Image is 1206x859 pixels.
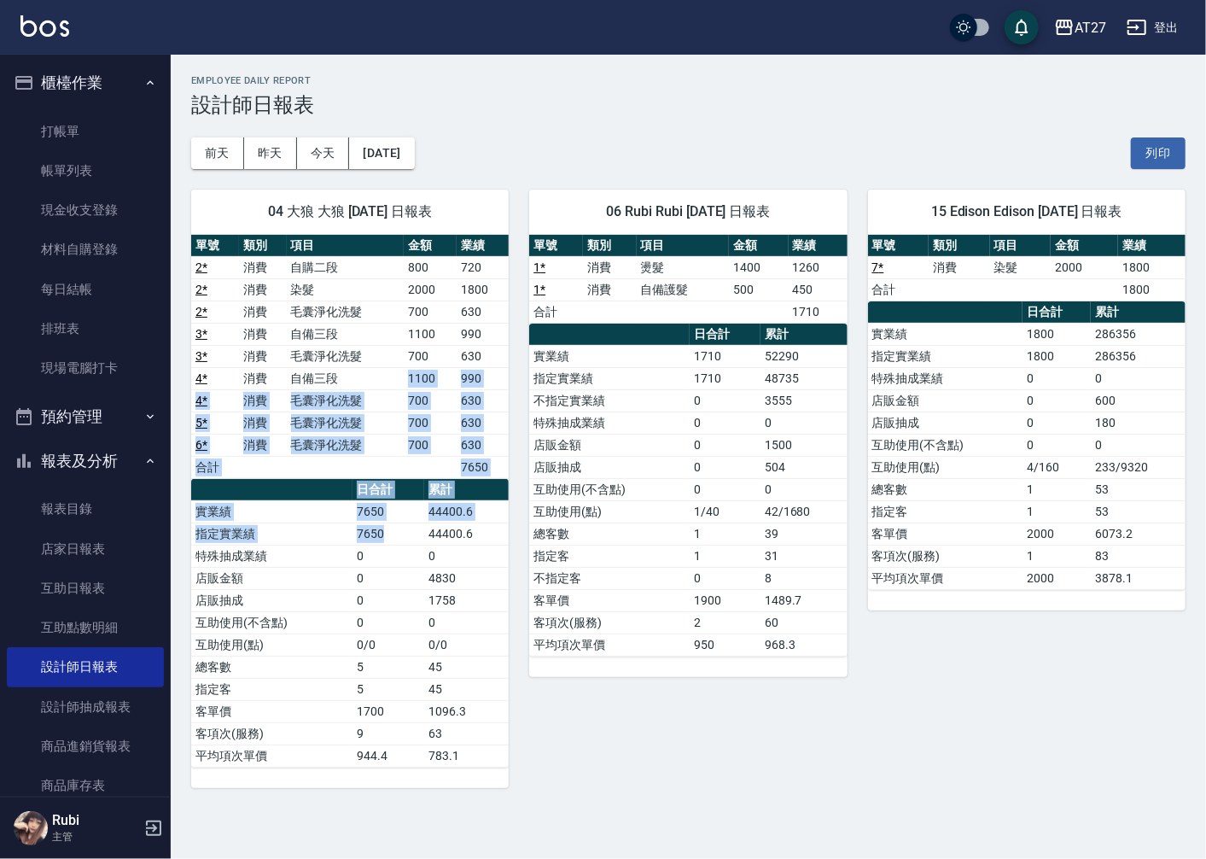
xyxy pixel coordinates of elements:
[990,235,1052,257] th: 項目
[191,567,352,589] td: 店販金額
[789,278,848,301] td: 450
[191,479,509,768] table: a dense table
[191,500,352,523] td: 實業績
[868,389,1023,412] td: 店販金額
[424,500,509,523] td: 44400.6
[7,348,164,388] a: 現場電腦打卡
[1022,412,1091,434] td: 0
[7,61,164,105] button: 櫃檯作業
[352,523,424,545] td: 7650
[287,323,405,345] td: 自備三段
[7,309,164,348] a: 排班表
[191,656,352,678] td: 總客數
[457,301,510,323] td: 630
[1091,345,1186,367] td: 286356
[1091,367,1186,389] td: 0
[191,678,352,700] td: 指定客
[583,278,637,301] td: 消費
[760,367,848,389] td: 48735
[637,278,730,301] td: 自備護髮
[868,345,1023,367] td: 指定實業績
[287,278,405,301] td: 染髮
[789,256,848,278] td: 1260
[760,567,848,589] td: 8
[404,434,456,456] td: 700
[868,323,1023,345] td: 實業績
[529,589,690,611] td: 客單價
[239,434,287,456] td: 消費
[1120,12,1186,44] button: 登出
[287,256,405,278] td: 自購二段
[1091,478,1186,500] td: 53
[352,656,424,678] td: 5
[191,722,352,745] td: 客項次(服務)
[424,678,509,700] td: 45
[637,256,730,278] td: 燙髮
[457,345,510,367] td: 630
[529,478,690,500] td: 互助使用(不含點)
[550,203,826,220] span: 06 Rubi Rubi [DATE] 日報表
[239,323,287,345] td: 消費
[404,389,456,412] td: 700
[868,500,1023,523] td: 指定客
[457,434,510,456] td: 630
[457,412,510,434] td: 630
[457,389,510,412] td: 630
[191,235,239,257] th: 單號
[868,478,1023,500] td: 總客數
[20,15,69,37] img: Logo
[14,811,48,845] img: Person
[239,345,287,367] td: 消費
[1022,345,1091,367] td: 1800
[404,278,456,301] td: 2000
[1091,500,1186,523] td: 53
[352,589,424,611] td: 0
[7,727,164,766] a: 商品進銷貨報表
[424,567,509,589] td: 4830
[424,611,509,634] td: 0
[352,567,424,589] td: 0
[760,634,848,656] td: 968.3
[1091,545,1186,567] td: 83
[352,545,424,567] td: 0
[239,256,287,278] td: 消費
[239,235,287,257] th: 類別
[1091,567,1186,589] td: 3878.1
[929,235,990,257] th: 類別
[191,235,509,479] table: a dense table
[1047,10,1113,45] button: AT27
[424,523,509,545] td: 44400.6
[529,611,690,634] td: 客項次(服務)
[760,345,848,367] td: 52290
[239,412,287,434] td: 消費
[287,235,405,257] th: 項目
[404,412,456,434] td: 700
[287,389,405,412] td: 毛囊淨化洗髮
[212,203,488,220] span: 04 大狼 大狼 [DATE] 日報表
[529,567,690,589] td: 不指定客
[191,93,1186,117] h3: 設計師日報表
[1051,235,1118,257] th: 金額
[191,456,239,478] td: 合計
[1022,567,1091,589] td: 2000
[424,634,509,656] td: 0/0
[760,478,848,500] td: 0
[7,394,164,439] button: 預約管理
[1022,478,1091,500] td: 1
[529,412,690,434] td: 特殊抽成業績
[690,500,760,523] td: 1/40
[457,323,510,345] td: 990
[690,412,760,434] td: 0
[1022,456,1091,478] td: 4/160
[529,345,690,367] td: 實業績
[529,324,847,657] table: a dense table
[7,569,164,608] a: 互助日報表
[7,439,164,483] button: 報表及分析
[7,608,164,647] a: 互助點數明細
[297,137,350,169] button: 今天
[529,634,690,656] td: 平均項次單價
[690,367,760,389] td: 1710
[244,137,297,169] button: 昨天
[1091,412,1186,434] td: 180
[352,479,424,501] th: 日合計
